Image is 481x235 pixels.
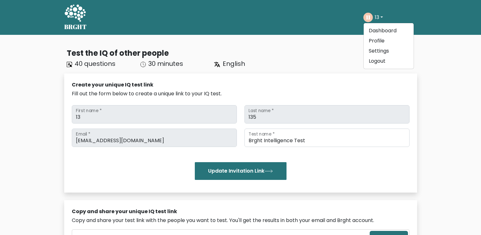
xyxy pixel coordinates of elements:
[64,23,87,31] h5: BRGHT
[75,59,115,68] span: 40 questions
[366,14,371,21] text: 11
[244,129,410,147] input: Test name
[148,59,183,68] span: 30 minutes
[364,36,414,46] a: Profile
[72,90,410,98] div: Fill out the form below to create a unique link to your IQ test.
[67,48,417,59] div: Test the IQ of other people
[72,81,410,89] div: Create your unique IQ test link
[64,3,87,32] a: BRGHT
[364,46,414,56] a: Settings
[364,26,414,36] a: Dashboard
[364,56,414,66] a: Logout
[72,208,410,215] div: Copy and share your unique IQ test link
[72,217,410,224] div: Copy and share your test link with the people you want to test. You'll get the results in both yo...
[72,105,237,124] input: First name
[72,129,237,147] input: Email
[195,162,287,180] button: Update Invitation Link
[223,59,245,68] span: English
[373,13,385,22] button: 13
[244,105,410,124] input: Last name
